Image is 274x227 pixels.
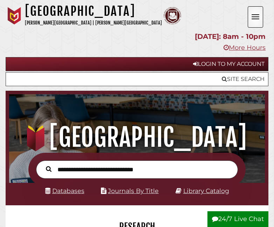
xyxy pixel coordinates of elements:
a: Site Search [6,72,268,86]
a: More Hours [224,44,266,51]
img: Calvin Theological Seminary [164,7,181,25]
i: Search [46,166,52,172]
h1: [GEOGRAPHIC_DATA] [25,4,162,19]
button: Open the menu [248,6,263,28]
h1: [GEOGRAPHIC_DATA] [13,122,261,153]
a: Journals By Title [108,187,159,194]
img: Calvin University [6,7,23,25]
p: [PERSON_NAME][GEOGRAPHIC_DATA] | [PERSON_NAME][GEOGRAPHIC_DATA] [25,19,162,27]
p: [DATE]: 8am - 10pm [8,30,266,43]
a: Databases [45,187,84,194]
a: Library Catalog [183,187,229,194]
button: Search [42,164,55,173]
a: Login to My Account [6,57,268,71]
